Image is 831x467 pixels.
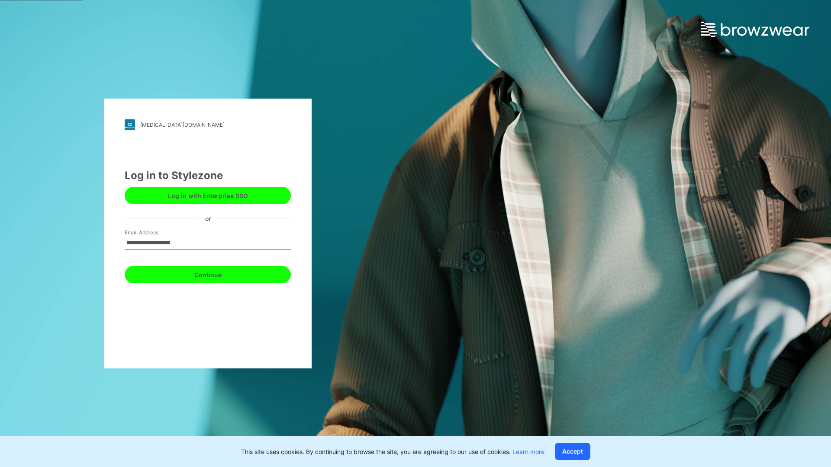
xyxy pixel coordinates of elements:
[125,229,185,237] label: Email Address
[125,266,291,283] button: Continue
[241,447,544,456] p: This site uses cookies. By continuing to browse the site, you are agreeing to our use of cookies.
[198,214,218,223] div: or
[125,119,291,130] a: [MEDICAL_DATA][DOMAIN_NAME]
[125,187,291,204] button: Log in with Enterprise SSO
[140,122,225,128] div: [MEDICAL_DATA][DOMAIN_NAME]
[125,119,135,130] img: stylezone-logo.562084cfcfab977791bfbf7441f1a819.svg
[125,168,291,183] div: Log in to Stylezone
[701,22,809,37] img: browzwear-logo.e42bd6dac1945053ebaf764b6aa21510.svg
[512,448,544,455] a: Learn more
[555,443,590,460] button: Accept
